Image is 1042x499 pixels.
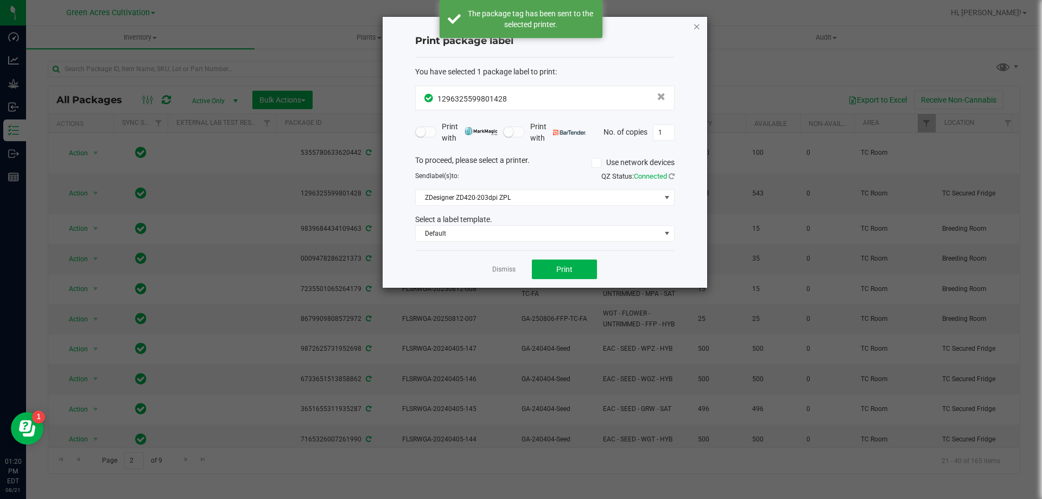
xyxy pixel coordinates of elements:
label: Use network devices [592,157,675,168]
span: In Sync [424,92,435,104]
span: Default [416,226,660,241]
span: label(s) [430,172,452,180]
span: Print with [442,121,498,144]
iframe: Resource center unread badge [32,410,45,424]
iframe: Resource center [11,412,43,445]
span: Print [556,265,573,274]
div: : [415,66,675,78]
a: Dismiss [492,265,516,274]
div: Select a label template. [407,214,683,225]
img: mark_magic_cybra.png [465,127,498,135]
span: Connected [634,172,667,180]
span: QZ Status: [601,172,675,180]
button: Print [532,260,597,279]
span: No. of copies [603,127,647,136]
div: The package tag has been sent to the selected printer. [467,8,594,30]
img: bartender.png [553,130,586,135]
span: 1296325599801428 [437,94,507,103]
span: You have selected 1 package label to print [415,67,555,76]
span: Send to: [415,172,459,180]
span: ZDesigner ZD420-203dpi ZPL [416,190,660,205]
h4: Print package label [415,34,675,48]
span: Print with [530,121,586,144]
div: To proceed, please select a printer. [407,155,683,171]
